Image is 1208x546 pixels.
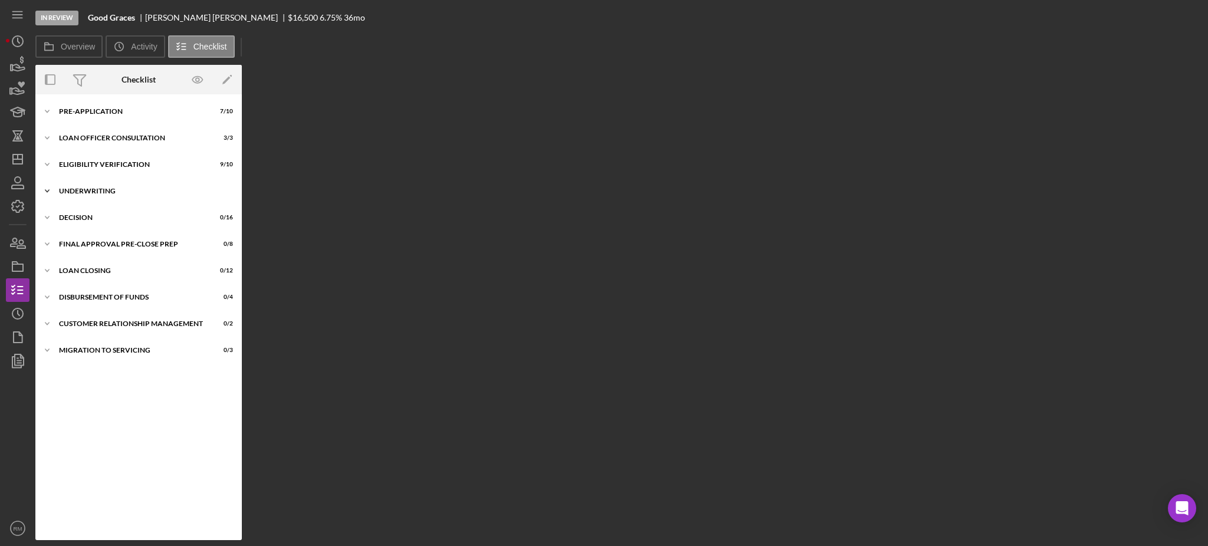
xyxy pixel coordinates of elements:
button: RM [6,517,29,540]
label: Activity [131,42,157,51]
div: 7 / 10 [212,108,233,115]
div: Eligibility Verification [59,161,203,168]
div: 0 / 2 [212,320,233,327]
div: 0 / 3 [212,347,233,354]
div: Pre-Application [59,108,203,115]
div: 36 mo [344,13,365,22]
div: Customer Relationship Management [59,320,203,327]
label: Overview [61,42,95,51]
div: 9 / 10 [212,161,233,168]
div: In Review [35,11,78,25]
div: 0 / 16 [212,214,233,221]
div: 0 / 4 [212,294,233,301]
div: 0 / 12 [212,267,233,274]
div: Decision [59,214,203,221]
button: Checklist [168,35,235,58]
div: Migration to Servicing [59,347,203,354]
div: Disbursement of Funds [59,294,203,301]
button: Activity [106,35,165,58]
div: 6.75 % [320,13,342,22]
label: Checklist [193,42,227,51]
div: Open Intercom Messenger [1168,494,1196,522]
div: 0 / 8 [212,241,233,248]
div: Final Approval Pre-Close Prep [59,241,203,248]
div: Loan Officer Consultation [59,134,203,142]
div: Loan Closing [59,267,203,274]
button: Overview [35,35,103,58]
span: $16,500 [288,12,318,22]
div: [PERSON_NAME] [PERSON_NAME] [145,13,288,22]
div: 3 / 3 [212,134,233,142]
b: Good Graces [88,13,135,22]
text: RM [14,525,22,532]
div: Checklist [122,75,156,84]
div: Underwriting [59,188,227,195]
